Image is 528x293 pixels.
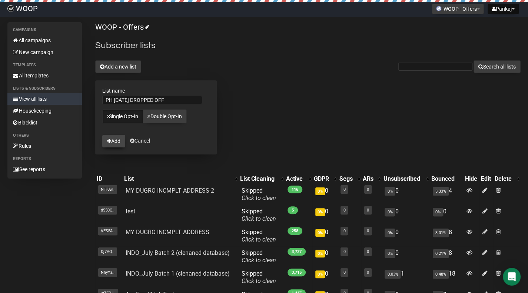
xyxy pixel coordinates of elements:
[98,185,117,194] span: NTi0w..
[315,229,325,237] span: 0%
[430,267,464,288] td: 18
[97,175,121,183] div: ID
[315,208,325,216] span: 0%
[433,208,443,216] span: 0%
[382,246,430,267] td: 0
[312,246,338,267] td: 0
[7,117,82,129] a: Blacklist
[315,250,325,257] span: 0%
[479,174,493,184] th: Edit: No sort applied, sorting is disabled
[382,267,430,288] td: 1
[288,248,306,256] span: 3,727
[433,187,449,196] span: 3.33%
[126,249,230,256] a: INDO_July Batch 2 (clenaned database)
[385,208,395,216] span: 0%
[7,131,82,140] li: Others
[343,208,345,213] a: 0
[242,270,276,284] span: Skipped
[7,105,82,117] a: Housekeeping
[343,187,345,192] a: 0
[126,208,135,215] a: test
[130,138,150,144] a: Cancel
[315,187,325,195] span: 0%
[382,184,430,205] td: 0
[385,187,395,196] span: 0%
[367,270,369,275] a: 0
[367,249,369,254] a: 0
[288,227,302,235] span: 258
[242,236,276,243] a: Click to clean
[312,205,338,226] td: 0
[481,175,492,183] div: Edit
[312,174,338,184] th: GDPR: No sort applied, activate to apply an ascending sort
[338,174,361,184] th: Segs: No sort applied, activate to apply an ascending sort
[432,4,484,14] button: WOOP - Offers
[126,229,209,236] a: MY DUGRO INCMPLT ADDRESS
[315,270,325,278] span: 0%
[285,174,312,184] th: Active: No sort applied, activate to apply an ascending sort
[382,205,430,226] td: 0
[143,109,187,123] a: Double Opt-In
[312,184,338,205] td: 0
[488,4,519,14] button: Pankaj
[383,175,422,183] div: Unsubscribed
[98,206,117,214] span: d550O..
[430,226,464,246] td: 8
[385,229,395,237] span: 0%
[288,186,302,193] span: 116
[7,26,82,34] li: Campaigns
[7,140,82,152] a: Rules
[242,249,276,264] span: Skipped
[95,23,148,31] a: WOOP - Offers
[7,84,82,93] li: Lists & subscribers
[7,93,82,105] a: View all lists
[286,175,305,183] div: Active
[495,175,513,183] div: Delete
[288,269,306,276] span: 3,715
[343,249,345,254] a: 0
[242,215,276,222] a: Click to clean
[382,174,430,184] th: Unsubscribed: No sort applied, activate to apply an ascending sort
[98,247,117,256] span: Dj7AQ..
[95,60,141,73] button: Add a new list
[98,227,117,235] span: VESFA..
[7,34,82,46] a: All campaigns
[503,268,521,286] div: Open Intercom Messenger
[493,174,521,184] th: Delete: No sort applied, activate to apply an ascending sort
[367,229,369,233] a: 0
[312,226,338,246] td: 0
[95,39,521,52] h2: Subscriber lists
[102,96,202,104] input: The name of your new list
[430,184,464,205] td: 4
[7,70,82,81] a: All templates
[433,229,449,237] span: 3.01%
[385,249,395,258] span: 0%
[436,6,442,11] img: favicons
[95,174,123,184] th: ID: No sort applied, sorting is disabled
[126,270,230,277] a: INDO_July Batch 1 (clenaned database)
[433,270,449,279] span: 0.48%
[385,270,401,279] span: 0.03%
[433,249,449,258] span: 0.21%
[126,187,214,194] a: MY DUGRO INCMPLT ADDRESS-2
[465,175,478,183] div: Hide
[242,257,276,264] a: Click to clean
[7,46,82,58] a: New campaign
[239,174,285,184] th: List Cleaning: No sort applied, activate to apply an ascending sort
[240,175,277,183] div: List Cleaning
[7,5,14,12] img: 4d925a9fe92a8a7b5f21e009425b0952
[367,208,369,213] a: 0
[430,174,464,184] th: Bounced: No sort applied, sorting is disabled
[339,175,353,183] div: Segs
[464,174,479,184] th: Hide: No sort applied, sorting is disabled
[242,194,276,202] a: Click to clean
[124,175,231,183] div: List
[288,206,298,214] span: 5
[363,175,375,183] div: ARs
[123,174,239,184] th: List: No sort applied, activate to apply an ascending sort
[102,109,143,123] a: Single Opt-In
[431,175,462,183] div: Bounced
[242,229,276,243] span: Skipped
[242,277,276,284] a: Click to clean
[343,270,345,275] a: 0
